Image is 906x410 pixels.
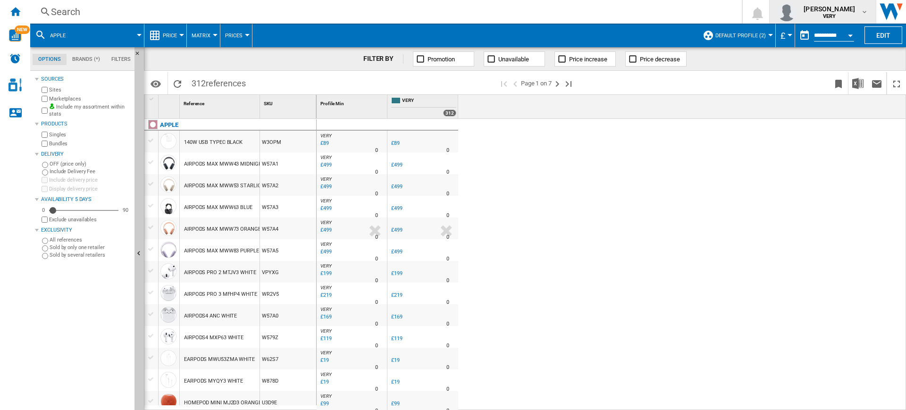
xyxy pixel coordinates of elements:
div: £499 [390,247,403,257]
span: VERY [320,350,332,355]
div: W57A3 [260,196,316,218]
div: Last updated : Wednesday, 8 October 2025 06:45 [319,139,329,148]
div: Last updated : Wednesday, 8 October 2025 06:45 [319,334,332,343]
div: FILTER BY [363,54,403,64]
div: £499 [390,160,403,170]
span: Price decrease [640,56,680,63]
span: VERY [320,307,332,312]
div: Delivery Time : 0 day [375,167,378,177]
span: VERY [320,285,332,290]
div: Delivery Time : 0 day [375,211,378,220]
div: Search [51,5,717,18]
div: Last updated : Tuesday, 7 October 2025 21:10 [319,182,332,192]
div: Delivery Time : 0 day [446,189,449,199]
input: Display delivery price [42,217,48,223]
div: £89 [391,140,400,146]
div: Delivery Time : 0 day [446,167,449,177]
input: Sold by several retailers [42,253,48,259]
div: Delivery Time : 0 day [446,211,449,220]
div: Profile Min Sort None [319,95,387,109]
div: W3OPM [260,131,316,152]
button: Price increase [554,51,616,67]
div: Delivery Time : 0 day [446,298,449,307]
button: Unavailable [484,51,545,67]
div: Last updated : Wednesday, 8 October 2025 06:50 [319,291,332,300]
div: AIRPODS MAX MWW83 PURPLE [184,240,259,262]
input: Singles [42,132,48,138]
md-menu: Currency [776,24,795,47]
div: £499 [391,184,403,190]
img: cosmetic-logo.svg [8,78,22,92]
div: VPYXG [260,261,316,283]
div: Sort None [182,95,260,109]
input: Marketplaces [42,96,48,102]
div: £499 [391,162,403,168]
div: Last updated : Tuesday, 7 October 2025 12:46 [319,247,332,257]
input: Include my assortment within stats [42,105,48,117]
label: Marketplaces [49,95,131,102]
span: Reference [184,101,204,106]
div: £499 [390,226,403,235]
button: First page [498,72,510,94]
label: Sold by several retailers [50,251,131,259]
button: Hide [134,47,146,64]
div: W878D [260,369,316,391]
label: All references [50,236,131,243]
button: Price decrease [625,51,687,67]
div: Delivery [41,151,131,158]
img: mysite-bg-18x18.png [49,103,55,109]
label: OFF (price only) [50,160,131,167]
div: £119 [391,335,403,342]
div: £199 [391,270,403,276]
span: references [206,78,246,88]
div: Availability 5 Days [41,196,131,203]
div: £19 [391,357,400,363]
div: 0 [40,207,47,214]
div: AIRPODS4 MXP63 WHITE [184,327,243,349]
span: SKU [264,101,273,106]
div: £499 [390,204,403,213]
div: Sort None [160,95,179,109]
div: Delivery Time : 0 day [375,341,378,351]
span: Price increase [569,56,607,63]
div: AIRPODS PRO 2 MTJV3 WHITE [184,262,256,284]
img: alerts-logo.svg [9,53,21,64]
span: £ [780,31,785,41]
div: EARPODS MYQY3 WHITE [184,370,243,392]
span: Profile Min [320,101,344,106]
div: AIRPODS MAX MWW43 MIDNIGHT [184,153,265,175]
div: Delivery Time : 0 day [375,319,378,329]
button: Download in Excel [848,72,867,94]
div: Default profile (2) [703,24,771,47]
label: Bundles [49,140,131,147]
button: Reload [168,72,187,94]
div: W579Z [260,326,316,348]
div: Last updated : Wednesday, 8 October 2025 06:45 [319,312,332,322]
div: Reference Sort None [182,95,260,109]
span: Prices [225,33,243,39]
div: W57A2 [260,174,316,196]
div: Delivery Time : 0 day [375,298,378,307]
div: Delivery Time : 0 day [446,341,449,351]
input: Sold by only one retailer [42,245,48,251]
button: Maximize [887,72,906,94]
span: VERY [320,242,332,247]
div: Delivery Time : 0 day [446,363,449,372]
div: £219 [390,291,403,300]
button: Default profile (2) [715,24,771,47]
img: wise-card.svg [9,29,21,42]
label: Sold by only one retailer [50,244,131,251]
button: Matrix [192,24,215,47]
label: Include my assortment within stats [49,103,131,118]
label: Include Delivery Fee [50,168,131,175]
div: Sources [41,75,131,83]
input: Sites [42,87,48,93]
span: [PERSON_NAME] [804,4,855,14]
div: apple [35,24,139,47]
div: £199 [390,269,403,278]
div: AIRPODS MAX MWW53 STARLIGHT [184,175,268,197]
span: VERY [320,393,332,399]
md-tab-item: Options [33,54,67,65]
span: Default profile (2) [715,33,766,39]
